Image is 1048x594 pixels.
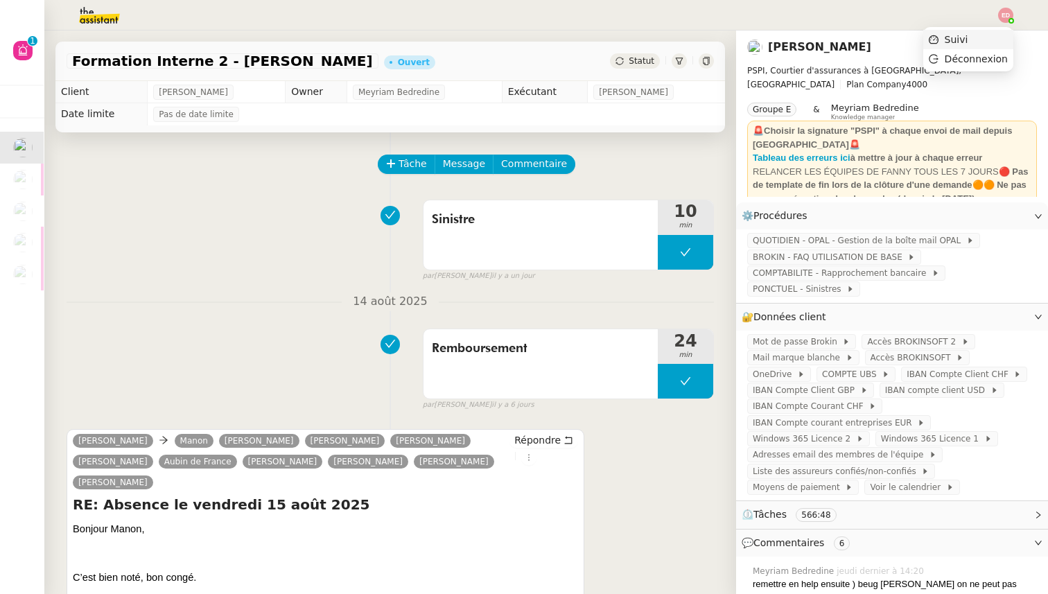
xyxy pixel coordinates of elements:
span: COMPTE UBS [822,367,882,381]
td: Exécutant [502,81,588,103]
span: COMPTABILITE - Rapprochement bancaire [753,266,932,280]
td: Date limite [55,103,148,125]
a: Manon [175,435,213,447]
img: users%2FSclkIUIAuBOhhDrbgjtrSikBoD03%2Favatar%2F48cbc63d-a03d-4817-b5bf-7f7aeed5f2a9 [13,233,33,252]
button: Message [435,155,494,174]
span: Procédures [753,210,807,221]
nz-tag: 566:48 [796,508,836,522]
span: min [658,349,713,361]
span: Tâches [753,509,787,520]
span: 🔐 [742,309,832,325]
span: Meyriam Bedredine [753,565,837,577]
div: 💬Commentaires 6 [736,530,1048,557]
span: Mail marque blanche [753,351,846,365]
img: users%2Fa6PbEmLwvGXylUqKytRPpDpAx153%2Favatar%2Ffanny.png [747,40,762,55]
a: [PERSON_NAME] [73,476,153,489]
h4: RE: Absence le vendredi 15 août 2025 [73,495,578,514]
td: Client [55,81,148,103]
nz-tag: Groupe E [747,103,796,116]
span: IBAN compte client USD [885,383,990,397]
span: Meyriam Bedredine [831,103,919,113]
p: 1 [30,36,35,49]
small: [PERSON_NAME] [423,270,535,282]
span: Liste des assureurs confiés/non-confiés [753,464,921,478]
span: OneDrive [753,367,797,381]
a: [PERSON_NAME] [414,455,494,468]
span: [PERSON_NAME] [159,85,228,99]
div: RELANCER LES ÉQUIPES DE FANNY TOUS LES 7 JOURS [753,165,1031,206]
span: Formation Interne 2 - [PERSON_NAME] [72,54,373,68]
span: Déconnexion [945,53,1008,64]
span: Knowledge manager [831,114,896,121]
span: ⏲️ [742,509,848,520]
span: IBAN Compte Client GBP [753,383,860,397]
span: Moyens de paiement [753,480,845,494]
td: Owner [286,81,347,103]
strong: à mettre à jour à chaque erreur [850,152,983,163]
span: 14 août 2025 [342,292,438,311]
button: Tâche [378,155,435,174]
a: [PERSON_NAME] [219,435,299,447]
a: [PERSON_NAME] [73,455,153,468]
span: Meyriam Bedredine [358,85,439,99]
span: il y a un jour [491,270,534,282]
img: svg [998,8,1013,23]
span: Mot de passe Brokin [753,335,842,349]
span: par [423,399,435,411]
span: 24 [658,333,713,349]
span: [PERSON_NAME] [599,85,668,99]
a: [PERSON_NAME] [305,435,385,447]
a: Tableau des erreurs ici [753,152,850,163]
div: Ouvert [398,58,430,67]
span: Windows 365 Licence 2 [753,432,856,446]
span: par [423,270,435,282]
nz-tag: 6 [834,536,850,550]
span: Adresses email des membres de l'équipe [753,448,929,462]
a: [PERSON_NAME] [768,40,871,53]
span: Commentaires [753,537,824,548]
span: BROKIN - FAQ UTILISATION DE BASE [753,250,907,264]
small: [PERSON_NAME] [423,399,534,411]
span: IBAN Compte Client CHF [907,367,1013,381]
span: il y a 6 jours [491,399,534,411]
span: Répondre [514,433,561,447]
span: Plan Company [846,80,906,89]
span: Windows 365 Licence 1 [881,432,984,446]
span: Sinistre [432,209,649,230]
span: QUOTIDIEN - OPAL - Gestion de la boîte mail OPAL [753,234,966,247]
span: IBAN Compte Courant CHF [753,399,868,413]
div: ⏲️Tâches 566:48 [736,501,1048,528]
a: Aubin de France [159,455,237,468]
span: Données client [753,311,826,322]
img: users%2Fa6PbEmLwvGXylUqKytRPpDpAx153%2Favatar%2Ffanny.png [13,202,33,221]
span: PONCTUEL - Sinistres [753,282,846,296]
span: 4000 [907,80,928,89]
a: [PERSON_NAME] [243,455,323,468]
span: 💬 [742,537,855,548]
span: jeudi dernier à 14:20 [837,565,927,577]
img: users%2FNmPW3RcGagVdwlUj0SIRjiM8zA23%2Favatar%2Fb3e8f68e-88d8-429d-a2bd-00fb6f2d12db [13,170,33,189]
a: [PERSON_NAME] [328,455,408,468]
span: C’est bien noté, bon congé. [73,572,196,583]
app-user-label: Knowledge manager [831,103,919,121]
div: 🔐Données client [736,304,1048,331]
span: Remboursement [432,338,649,359]
button: Répondre [509,433,578,448]
span: Bonjour Manon, [73,523,144,534]
span: min [658,220,713,232]
strong: 🔴 Pas de template de fin lors de la clôture d'une demande🟠🟠 Ne pas accuser réception des demandes... [753,166,1028,204]
span: Message [443,156,485,172]
span: Tâche [399,156,427,172]
span: Suivi [945,34,968,45]
span: Accès BROKINSOFT 2 [867,335,961,349]
nz-badge-sup: 1 [28,36,37,46]
span: Statut [629,56,654,66]
span: PSPI, Courtier d'assurances à [GEOGRAPHIC_DATA], [GEOGRAPHIC_DATA] [747,66,961,89]
button: Commentaire [493,155,575,174]
img: users%2FNmPW3RcGagVdwlUj0SIRjiM8zA23%2Favatar%2Fb3e8f68e-88d8-429d-a2bd-00fb6f2d12db [13,265,33,284]
span: ⚙️ [742,208,814,224]
span: Accès BROKINSOFT [871,351,957,365]
strong: 🚨Choisir la signature "PSPI" à chaque envoi de mail depuis [GEOGRAPHIC_DATA]🚨 [753,125,1012,150]
img: users%2Fa6PbEmLwvGXylUqKytRPpDpAx153%2Favatar%2Ffanny.png [13,138,33,157]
